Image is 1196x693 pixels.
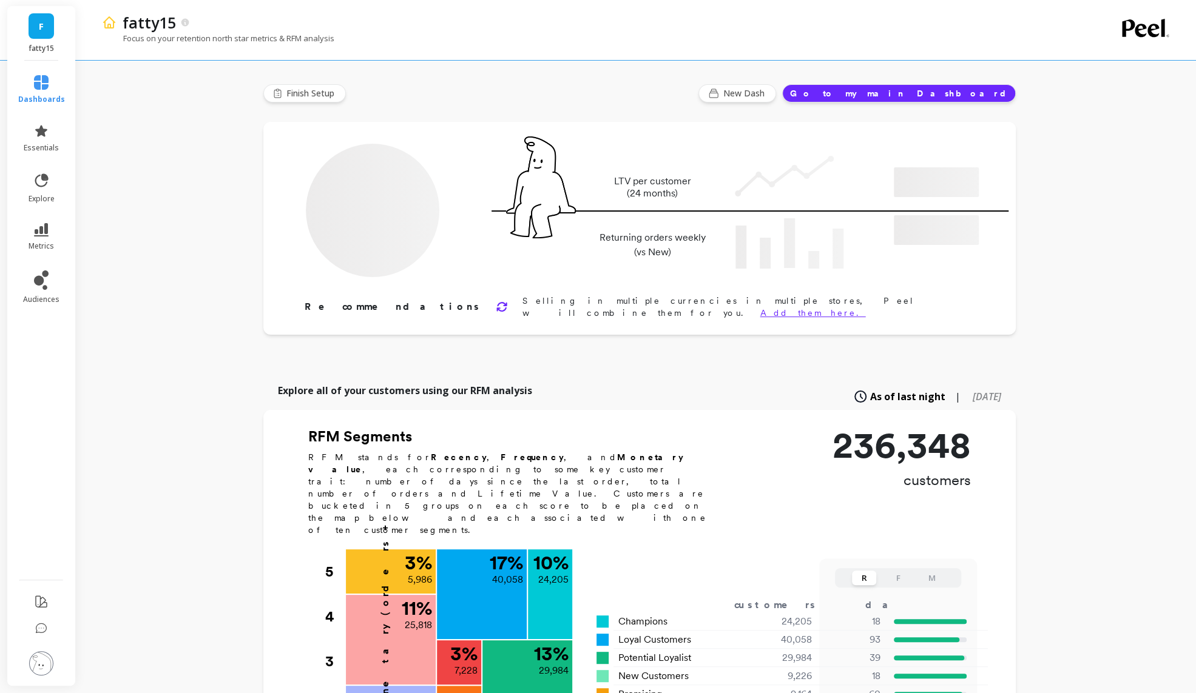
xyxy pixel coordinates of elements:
div: 4 [325,594,345,639]
span: essentials [24,143,59,153]
span: [DATE] [973,390,1001,403]
span: | [955,389,961,404]
p: 10 % [533,553,569,572]
p: 7,228 [454,663,478,678]
p: 93 [827,632,880,647]
p: 5,986 [408,572,432,587]
span: metrics [29,241,54,251]
b: Frequency [501,452,564,462]
p: Focus on your retention north star metrics & RFM analysis [102,33,334,44]
p: 3 % [450,644,478,663]
p: fatty15 [19,44,64,53]
p: 236,348 [833,427,971,463]
div: 3 [325,639,345,684]
img: header icon [102,15,117,30]
span: Finish Setup [286,87,338,99]
img: profile picture [29,651,53,675]
p: 25,818 [405,618,432,632]
span: New Dash [723,87,768,99]
span: F [39,19,44,33]
button: M [920,571,944,585]
p: 17 % [490,553,523,572]
span: audiences [23,295,59,304]
p: fatty15 [123,12,176,33]
button: F [886,571,910,585]
p: Returning orders weekly (vs New) [596,230,709,259]
img: pal seatted on line [506,136,576,238]
p: LTV per customer (24 months) [596,175,709,199]
button: New Dash [698,84,776,102]
p: 24,205 [538,572,569,587]
p: 11 % [402,598,432,618]
p: 29,984 [539,663,569,678]
button: R [852,571,876,585]
b: Recency [431,452,487,462]
p: Explore all of your customers using our RFM analysis [278,383,532,398]
span: As of last night [870,389,945,404]
p: Selling in multiple currencies in multiple stores, Peel will combine them for you. [522,295,977,319]
div: 24,205 [740,614,826,629]
div: 40,058 [740,632,826,647]
p: 40,058 [492,572,523,587]
div: days [865,598,915,612]
a: Add them here. [760,308,866,318]
div: 5 [325,549,345,594]
span: Loyal Customers [618,632,691,647]
p: RFM stands for , , and , each corresponding to some key customer trait: number of days since the ... [308,451,721,536]
span: explore [29,194,55,204]
p: 3 % [405,553,432,572]
p: 39 [827,651,880,665]
p: 18 [827,614,880,629]
div: 29,984 [740,651,826,665]
p: 18 [827,669,880,683]
p: 13 % [534,644,569,663]
button: Go to my main Dashboard [782,84,1016,102]
span: dashboards [18,95,65,104]
button: Finish Setup [263,84,346,102]
span: Champions [618,614,667,629]
div: customers [734,598,833,612]
div: 9,226 [740,669,826,683]
h2: RFM Segments [308,427,721,446]
span: Potential Loyalist [618,651,691,665]
span: New Customers [618,669,689,683]
p: Recommendations [305,300,481,314]
p: customers [833,470,971,490]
